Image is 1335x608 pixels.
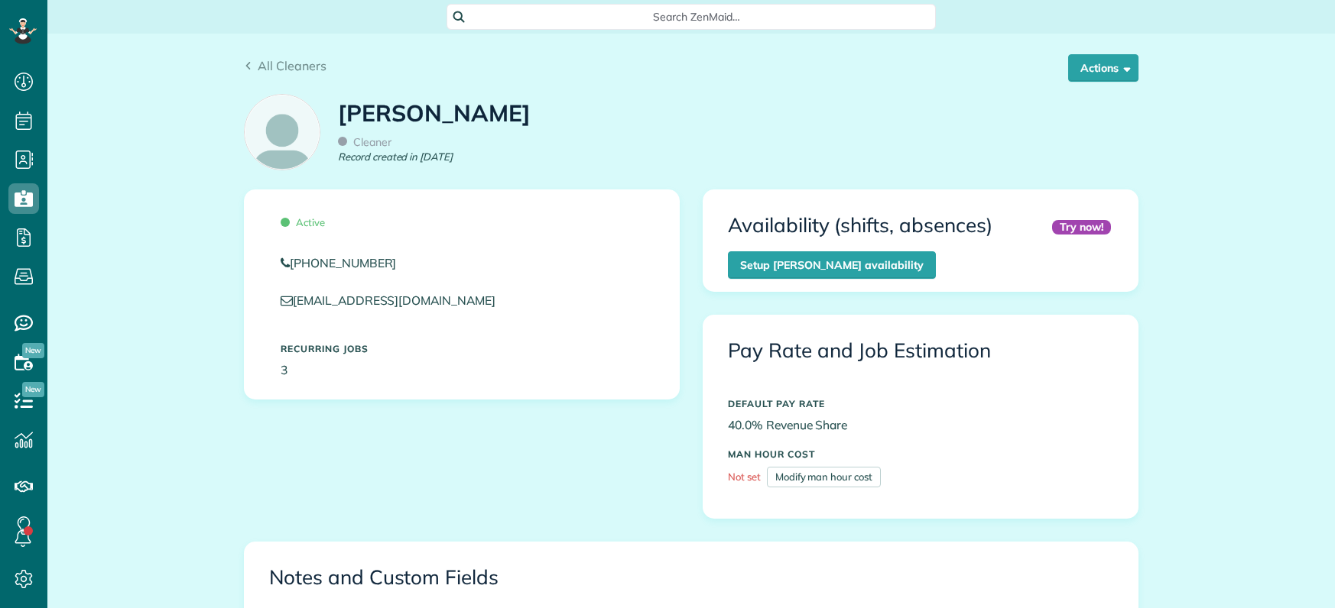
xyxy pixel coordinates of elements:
[728,251,936,279] a: Setup [PERSON_NAME] availability
[245,95,320,170] img: employee_icon-c2f8239691d896a72cdd9dc41cfb7b06f9d69bdd837a2ad469be8ff06ab05b5f.png
[281,293,510,308] a: [EMAIL_ADDRESS][DOMAIN_NAME]
[1052,220,1111,234] div: Try now!
[338,135,391,149] span: Cleaner
[338,101,531,126] h1: [PERSON_NAME]
[728,340,1113,362] h3: Pay Rate and Job Estimation
[269,567,1113,589] h3: Notes and Custom Fields
[728,416,1113,434] p: 40.0% Revenue Share
[258,58,326,73] span: All Cleaners
[728,449,1113,459] h5: MAN HOUR COST
[281,361,643,379] p: 3
[728,399,1113,409] h5: DEFAULT PAY RATE
[1068,54,1138,82] button: Actions
[281,344,643,354] h5: Recurring Jobs
[728,215,992,237] h3: Availability (shifts, absences)
[728,471,761,483] span: Not set
[244,57,326,75] a: All Cleaners
[22,382,44,397] span: New
[22,343,44,358] span: New
[338,150,453,164] em: Record created in [DATE]
[281,216,325,228] span: Active
[281,254,643,272] a: [PHONE_NUMBER]
[767,467,881,487] a: Modify man hour cost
